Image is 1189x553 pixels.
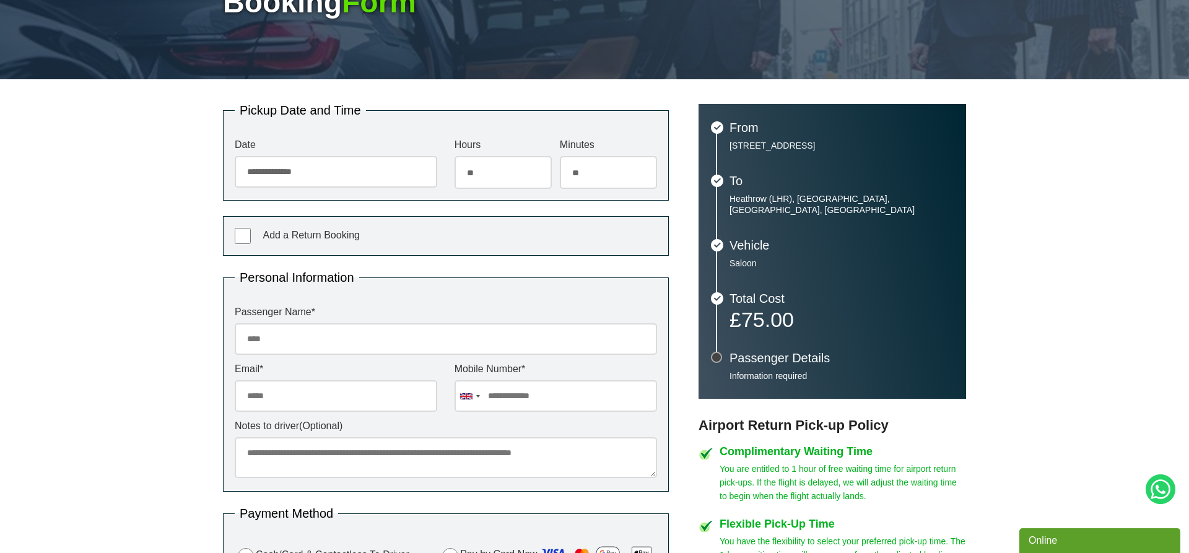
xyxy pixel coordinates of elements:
label: Email [235,364,437,374]
h3: Vehicle [730,239,954,251]
p: Heathrow (LHR), [GEOGRAPHIC_DATA], [GEOGRAPHIC_DATA], [GEOGRAPHIC_DATA] [730,193,954,216]
input: Add a Return Booking [235,228,251,244]
div: United Kingdom: +44 [455,381,484,411]
label: Hours [455,140,552,150]
label: Passenger Name [235,307,657,317]
iframe: chat widget [1019,526,1183,553]
span: Add a Return Booking [263,230,360,240]
label: Minutes [560,140,657,150]
h4: Flexible Pick-Up Time [720,518,966,529]
legend: Pickup Date and Time [235,104,366,116]
p: Saloon [730,258,954,269]
legend: Personal Information [235,271,359,284]
p: Information required [730,370,954,381]
h4: Complimentary Waiting Time [720,446,966,457]
legend: Payment Method [235,507,338,520]
span: 75.00 [741,308,794,331]
label: Mobile Number [455,364,657,374]
p: [STREET_ADDRESS] [730,140,954,151]
span: (Optional) [299,420,342,431]
h3: From [730,121,954,134]
p: £ [730,311,954,328]
h3: Total Cost [730,292,954,305]
h3: Airport Return Pick-up Policy [699,417,966,433]
label: Date [235,140,437,150]
p: You are entitled to 1 hour of free waiting time for airport return pick-ups. If the flight is del... [720,462,966,503]
label: Notes to driver [235,421,657,431]
h3: To [730,175,954,187]
h3: Passenger Details [730,352,954,364]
